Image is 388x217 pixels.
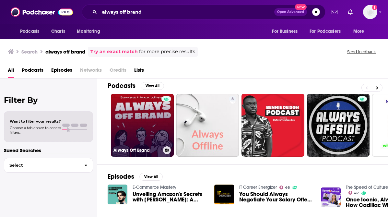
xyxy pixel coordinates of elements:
h3: Search [21,49,38,55]
span: Networks [80,65,102,78]
button: open menu [16,25,48,38]
span: Choose a tab above to access filters. [10,126,61,135]
a: Episodes [51,65,72,78]
span: For Business [272,27,298,36]
span: Select [4,163,79,167]
button: Show profile menu [363,5,377,19]
a: Charts [47,25,69,38]
button: open menu [72,25,108,38]
a: Unveiling Amazon's Secrets with Scott Oshman: A Journey Through the 'Always Off Brand' Perspective [133,191,206,202]
svg: Add a profile image [372,5,377,10]
img: Once Iconic, Always Iconic: How Cadillac Wins at Brand Marketing with Melissa Grady Dias, Chief M... [321,187,341,207]
button: Select [4,158,93,173]
h2: Filter By [4,95,93,105]
button: View All [139,173,163,181]
a: E-Commerce Mastery [133,185,176,190]
a: Lists [134,65,144,78]
span: 47 [354,192,359,195]
a: IT Career Energizer [239,185,277,190]
span: 46 [285,186,290,189]
span: Logged in as sophiak [363,5,377,19]
span: Charts [51,27,65,36]
a: You Should Always Negotiate Your Salary Offer with Brandon Bramley [239,191,313,202]
span: for more precise results [139,48,195,55]
a: 46 [279,186,290,189]
img: Podchaser - Follow, Share and Rate Podcasts [11,6,73,18]
a: 6 [229,96,236,102]
button: View All [141,82,164,90]
a: Always Off Brand [111,94,174,157]
span: Credits [110,65,126,78]
span: New [295,4,307,10]
img: Unveiling Amazon's Secrets with Scott Oshman: A Journey Through the 'Always Off Brand' Perspective [108,185,127,204]
h2: Episodes [108,173,134,181]
a: PodcastsView All [108,82,164,90]
img: User Profile [363,5,377,19]
a: Show notifications dropdown [345,6,355,18]
span: Monitoring [77,27,100,36]
p: Saved Searches [4,147,93,153]
a: 47 [348,191,359,195]
button: open menu [267,25,306,38]
a: EpisodesView All [108,173,163,181]
span: For Podcasters [310,27,341,36]
button: open menu [349,25,372,38]
a: Podcasts [22,65,43,78]
span: Unveiling Amazon's Secrets with [PERSON_NAME]: A Journey Through the 'Always Off Brand' Perspective [133,191,206,202]
button: open menu [305,25,350,38]
span: You Should Always Negotiate Your Salary Offer with [PERSON_NAME] [239,191,313,202]
input: Search podcasts, credits, & more... [100,7,274,17]
a: Try an exact match [90,48,138,55]
span: Want to filter your results? [10,119,61,124]
h2: Podcasts [108,82,135,90]
button: Send feedback [345,49,378,54]
span: More [353,27,364,36]
a: All [8,65,14,78]
button: Open AdvancedNew [274,8,307,16]
span: Podcasts [20,27,39,36]
img: You Should Always Negotiate Your Salary Offer with Brandon Bramley [214,185,234,204]
span: Open Advanced [277,10,304,14]
h3: Always Off Brand [113,148,160,153]
div: Search podcasts, credits, & more... [82,5,325,19]
a: Show notifications dropdown [329,6,340,18]
span: 6 [231,96,234,102]
a: 6 [176,94,239,157]
h3: always off brand [45,49,85,55]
